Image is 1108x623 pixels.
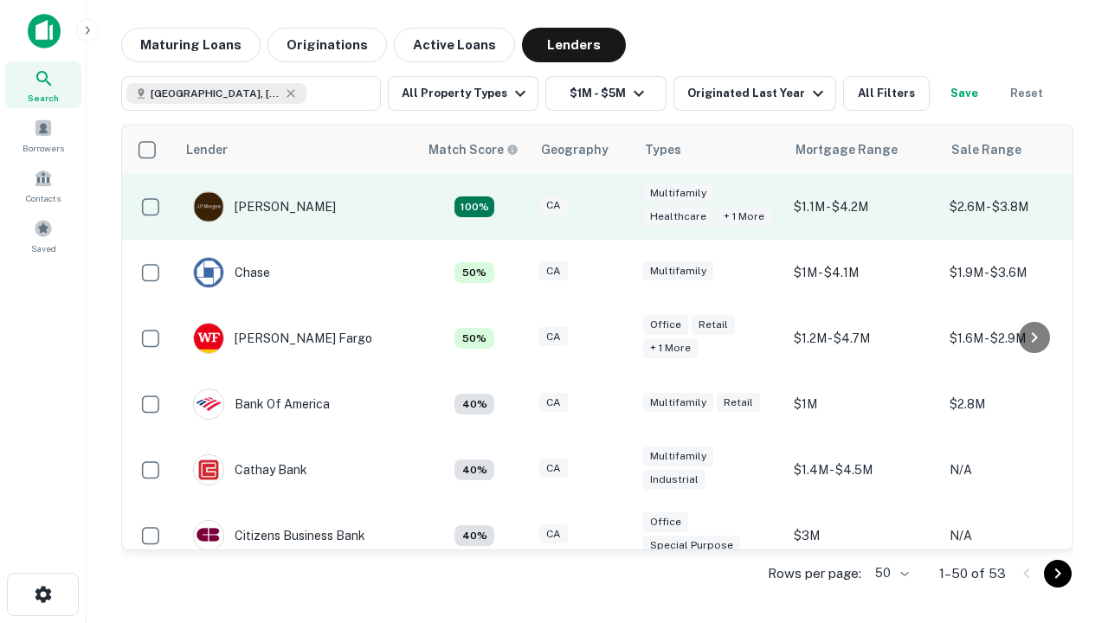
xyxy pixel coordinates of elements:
[194,521,223,550] img: picture
[687,83,828,104] div: Originated Last Year
[717,207,771,227] div: + 1 more
[941,371,1097,437] td: $2.8M
[643,261,713,281] div: Multifamily
[541,139,609,160] div: Geography
[539,196,568,215] div: CA
[692,315,735,335] div: Retail
[539,261,568,281] div: CA
[454,262,494,283] div: Matching Properties: 5, hasApolloMatch: undefined
[193,389,330,420] div: Bank Of America
[939,563,1006,584] p: 1–50 of 53
[539,459,568,478] div: CA
[5,61,81,108] a: Search
[1044,560,1072,588] button: Go to next page
[31,241,56,255] span: Saved
[388,76,538,111] button: All Property Types
[785,437,941,503] td: $1.4M - $4.5M
[454,525,494,546] div: Matching Properties: 4, hasApolloMatch: undefined
[539,393,568,413] div: CA
[522,28,626,62] button: Lenders
[531,125,635,174] th: Geography
[643,207,713,227] div: Healthcare
[28,14,61,48] img: capitalize-icon.png
[193,454,307,485] div: Cathay Bank
[941,125,1097,174] th: Sale Range
[785,503,941,568] td: $3M
[643,183,713,203] div: Multifamily
[717,393,760,413] div: Retail
[5,162,81,209] a: Contacts
[645,139,681,160] div: Types
[941,437,1097,503] td: N/A
[454,328,494,349] div: Matching Properties: 5, hasApolloMatch: undefined
[635,125,785,174] th: Types
[267,28,387,62] button: Originations
[151,86,280,101] span: [GEOGRAPHIC_DATA], [GEOGRAPHIC_DATA], [GEOGRAPHIC_DATA]
[186,139,228,160] div: Lender
[868,561,912,586] div: 50
[843,76,930,111] button: All Filters
[785,371,941,437] td: $1M
[643,338,698,358] div: + 1 more
[785,174,941,240] td: $1.1M - $4.2M
[643,393,713,413] div: Multifamily
[545,76,667,111] button: $1M - $5M
[937,76,992,111] button: Save your search to get updates of matches that match your search criteria.
[193,257,270,288] div: Chase
[643,536,740,556] div: Special Purpose
[428,140,519,159] div: Capitalize uses an advanced AI algorithm to match your search with the best lender. The match sco...
[26,191,61,205] span: Contacts
[539,327,568,347] div: CA
[768,563,861,584] p: Rows per page:
[194,192,223,222] img: picture
[23,141,64,155] span: Borrowers
[454,196,494,217] div: Matching Properties: 18, hasApolloMatch: undefined
[5,212,81,259] a: Saved
[941,503,1097,568] td: N/A
[418,125,531,174] th: Capitalize uses an advanced AI algorithm to match your search with the best lender. The match sco...
[785,240,941,305] td: $1M - $4.1M
[941,240,1097,305] td: $1.9M - $3.6M
[951,139,1021,160] div: Sale Range
[121,28,261,62] button: Maturing Loans
[454,459,494,480] div: Matching Properties: 4, hasApolloMatch: undefined
[176,125,418,174] th: Lender
[5,112,81,158] a: Borrowers
[785,125,941,174] th: Mortgage Range
[193,323,372,354] div: [PERSON_NAME] Fargo
[193,520,365,551] div: Citizens Business Bank
[194,324,223,353] img: picture
[194,455,223,485] img: picture
[999,76,1054,111] button: Reset
[643,512,688,532] div: Office
[28,91,59,105] span: Search
[539,524,568,544] div: CA
[785,305,941,371] td: $1.2M - $4.7M
[673,76,836,111] button: Originated Last Year
[1021,429,1108,512] iframe: Chat Widget
[428,140,515,159] h6: Match Score
[643,315,688,335] div: Office
[643,470,705,490] div: Industrial
[194,258,223,287] img: picture
[394,28,515,62] button: Active Loans
[643,446,713,466] div: Multifamily
[454,394,494,414] div: Matching Properties: 4, hasApolloMatch: undefined
[941,174,1097,240] td: $2.6M - $3.8M
[193,191,336,222] div: [PERSON_NAME]
[796,139,898,160] div: Mortgage Range
[941,305,1097,371] td: $1.6M - $2.9M
[194,389,223,419] img: picture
